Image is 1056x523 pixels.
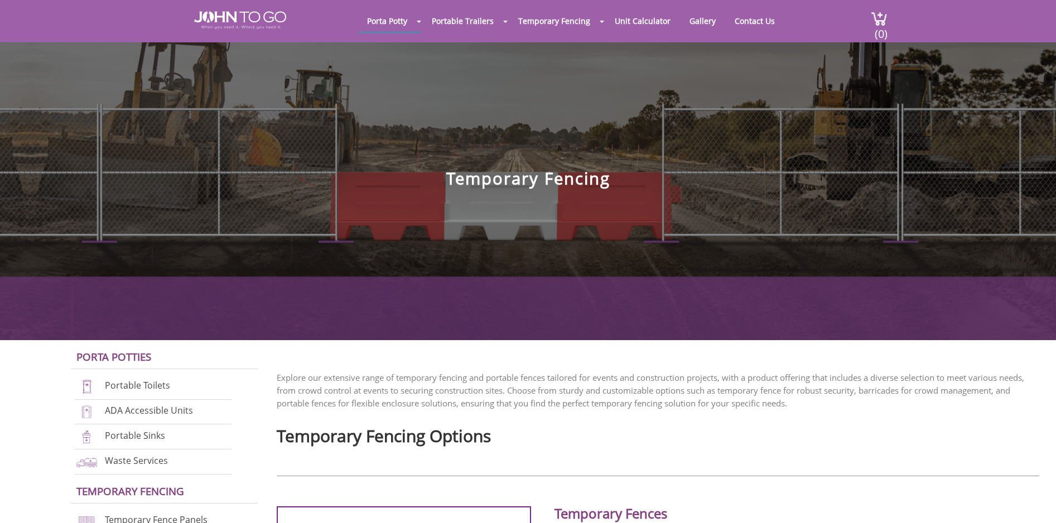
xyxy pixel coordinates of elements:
[76,350,151,364] a: Porta Potties
[871,11,888,26] img: cart a
[510,10,599,32] a: Temporary Fencing
[277,371,1039,410] p: Explore our extensive range of temporary fencing and portable fences tailored for events and cons...
[105,379,170,391] a: Portable Toilets
[681,10,724,32] a: Gallery
[75,429,99,444] img: portable-sinks-new.png
[359,10,416,32] a: Porta Potty
[606,10,679,32] a: Unit Calculator
[1011,478,1056,523] button: Live Chat
[105,404,193,417] a: ADA Accessible Units
[423,10,502,32] a: Portable Trailers
[726,10,783,32] a: Contact Us
[194,11,286,29] img: JOHN to go
[105,429,165,442] a: Portable Sinks
[105,454,168,467] a: Waste Services
[75,454,99,469] img: waste-services-new.png
[277,421,1039,445] h2: Temporary Fencing Options
[75,404,99,419] img: ADA-units-new.png
[874,17,888,41] span: (0)
[75,379,99,394] img: portable-toilets-new.png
